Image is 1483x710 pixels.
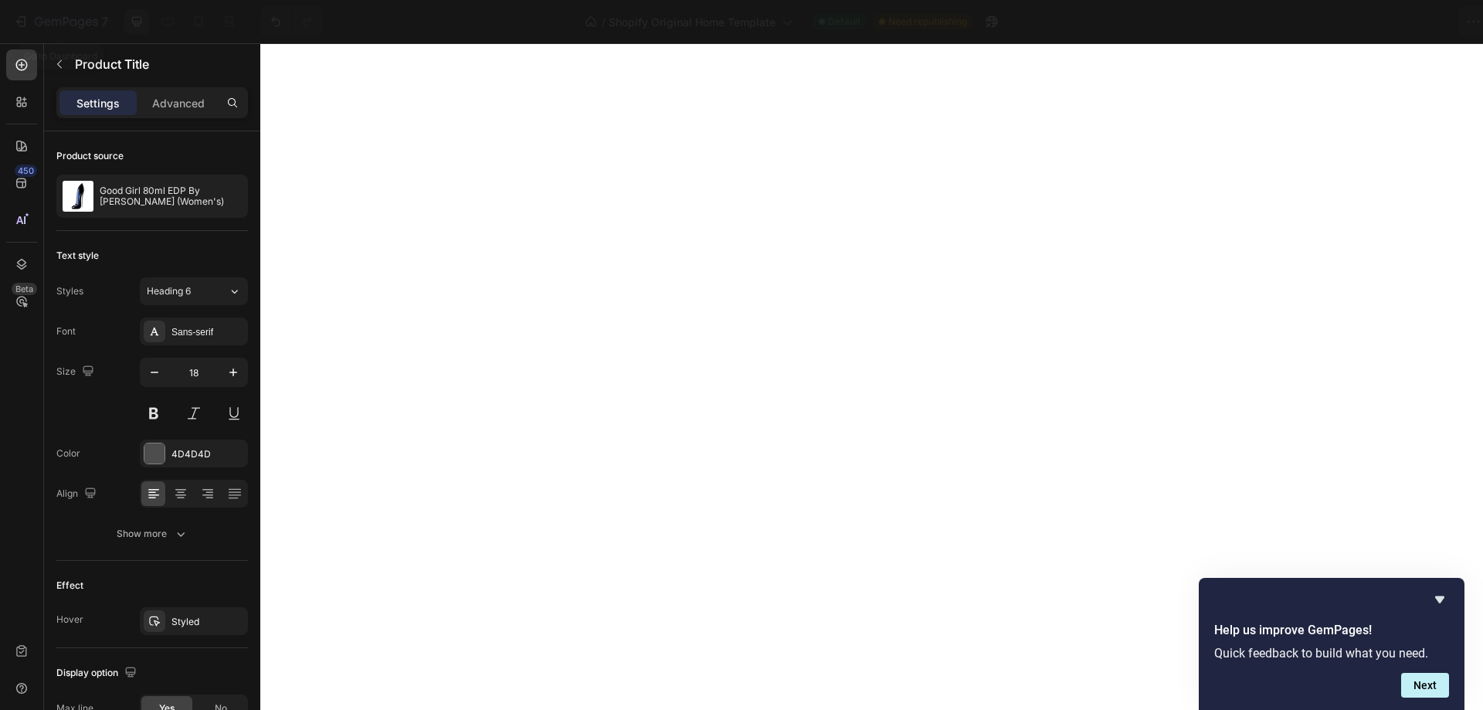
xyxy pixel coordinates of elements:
[12,283,37,295] div: Beta
[56,447,80,460] div: Color
[140,277,248,305] button: Heading 6
[6,6,115,37] button: 7
[1401,673,1449,698] button: Next question
[56,284,83,298] div: Styles
[56,484,100,504] div: Align
[75,55,242,73] p: Product Title
[56,149,124,163] div: Product source
[171,447,244,461] div: 4D4D4D
[1214,621,1449,640] h2: Help us improve GemPages!
[56,249,99,263] div: Text style
[888,15,967,29] span: Need republishing
[260,43,1483,710] iframe: Design area
[56,324,76,338] div: Font
[602,14,606,30] span: /
[1323,6,1374,37] button: Save
[15,165,37,177] div: 450
[147,284,191,298] span: Heading 6
[76,95,120,111] p: Settings
[56,663,140,684] div: Display option
[56,613,83,627] div: Hover
[1393,14,1432,30] div: Publish
[56,362,97,382] div: Size
[171,615,244,629] div: Styled
[100,185,242,207] p: Good Girl 80ml EDP By [PERSON_NAME] (Women's)
[117,526,188,542] div: Show more
[101,12,108,31] p: 7
[1380,6,1445,37] button: Publish
[260,6,323,37] div: Undo/Redo
[1336,15,1362,29] span: Save
[56,520,248,548] button: Show more
[56,579,83,593] div: Effect
[609,14,775,30] span: Shopify Original Home Template
[828,15,860,29] span: Default
[63,181,93,212] img: product feature img
[171,325,244,339] div: Sans-serif
[1214,646,1449,661] p: Quick feedback to build what you need.
[1214,590,1449,698] div: Help us improve GemPages!
[152,95,205,111] p: Advanced
[1430,590,1449,609] button: Hide survey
